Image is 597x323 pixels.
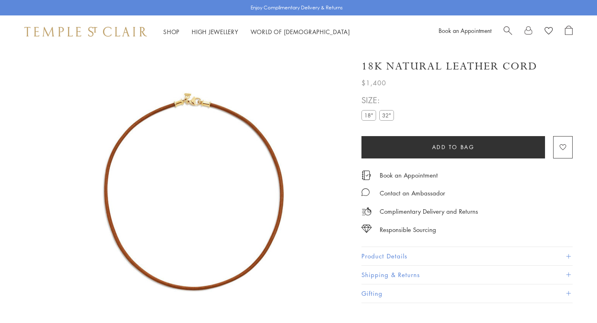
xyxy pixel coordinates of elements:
[504,26,512,38] a: Search
[163,27,350,37] nav: Main navigation
[24,27,147,37] img: Temple St. Clair
[361,284,573,303] button: Gifting
[432,143,475,152] span: Add to bag
[380,225,436,235] div: Responsible Sourcing
[361,206,372,217] img: icon_delivery.svg
[361,59,537,74] h1: 18K Natural Leather Cord
[379,110,394,120] label: 32"
[163,28,180,36] a: ShopShop
[361,171,371,180] img: icon_appointment.svg
[361,136,545,158] button: Add to bag
[380,171,438,180] a: Book an Appointment
[361,188,370,196] img: MessageIcon-01_2.svg
[556,285,589,315] iframe: Gorgias live chat messenger
[361,225,372,233] img: icon_sourcing.svg
[361,266,573,284] button: Shipping & Returns
[192,28,238,36] a: High JewelleryHigh Jewellery
[361,78,386,88] span: $1,400
[251,28,350,36] a: World of [DEMOGRAPHIC_DATA]World of [DEMOGRAPHIC_DATA]
[361,110,376,120] label: 18"
[380,206,478,217] p: Complimentary Delivery and Returns
[361,247,573,265] button: Product Details
[565,26,573,38] a: Open Shopping Bag
[545,26,553,38] a: View Wishlist
[439,26,491,35] a: Book an Appointment
[361,93,397,107] span: SIZE:
[251,4,343,12] p: Enjoy Complimentary Delivery & Returns
[380,188,445,198] div: Contact an Ambassador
